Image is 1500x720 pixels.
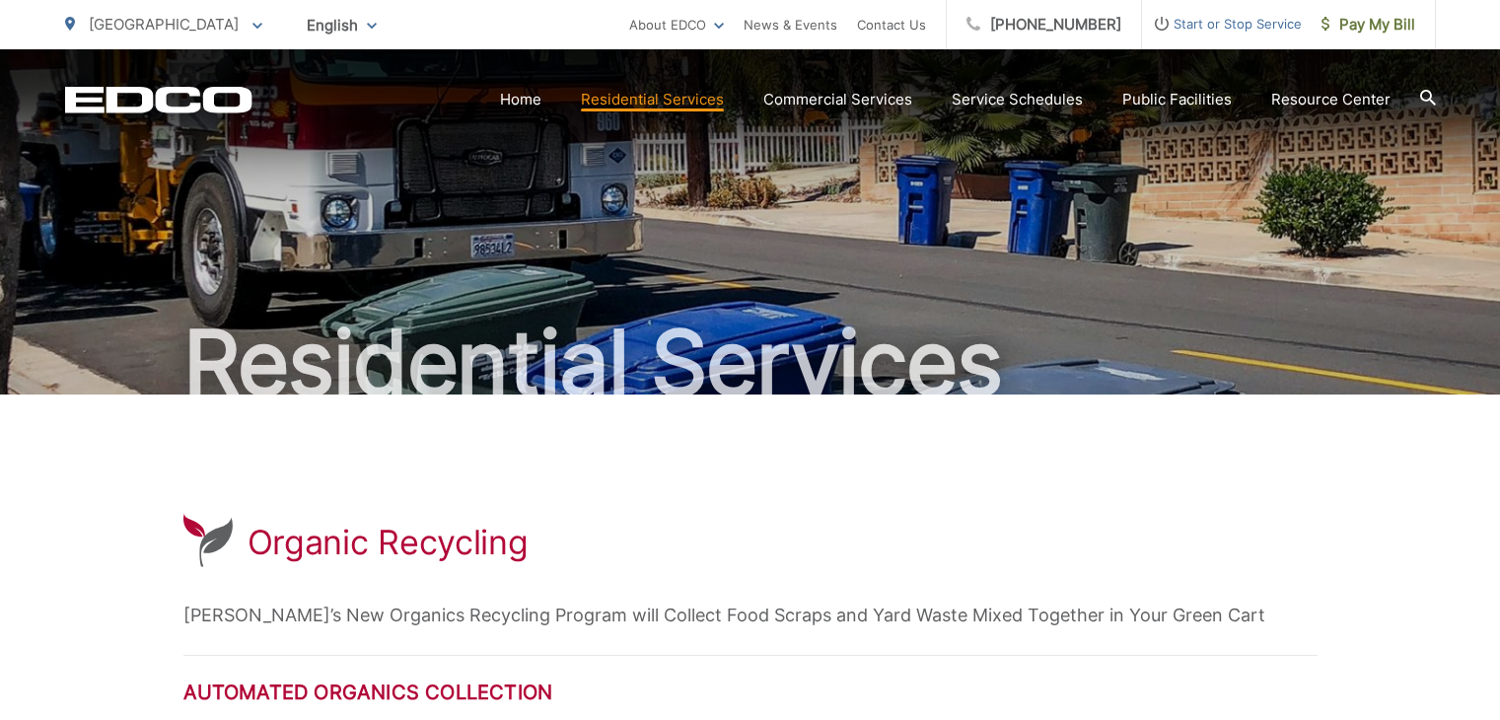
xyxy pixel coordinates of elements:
span: [GEOGRAPHIC_DATA] [89,15,239,34]
a: EDCD logo. Return to the homepage. [65,86,252,113]
a: Public Facilities [1122,88,1232,111]
a: About EDCO [629,13,724,36]
a: Resource Center [1271,88,1391,111]
h1: Organic Recycling [248,523,529,562]
a: Residential Services [581,88,724,111]
span: English [292,8,392,42]
span: Pay My Bill [1321,13,1415,36]
a: Home [500,88,541,111]
h2: Residential Services [65,314,1436,412]
a: Commercial Services [763,88,912,111]
a: Service Schedules [952,88,1083,111]
p: [PERSON_NAME]’s New Organics Recycling Program will Collect Food Scraps and Yard Waste Mixed Toge... [183,601,1318,630]
a: News & Events [744,13,837,36]
a: Contact Us [857,13,926,36]
h2: Automated Organics Collection [183,681,1318,704]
